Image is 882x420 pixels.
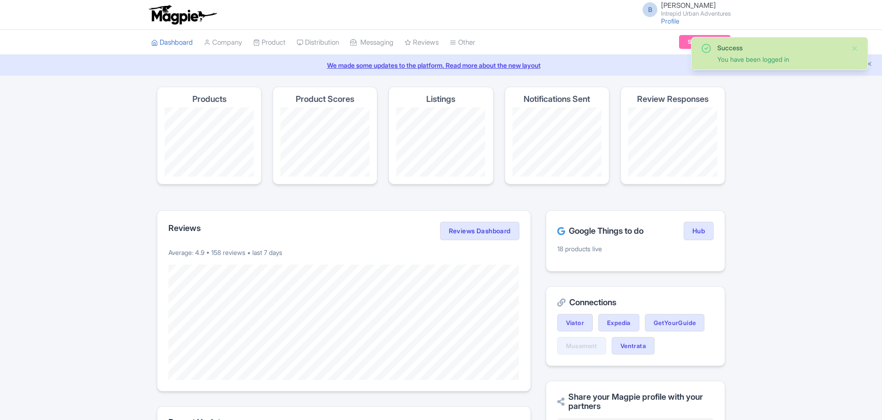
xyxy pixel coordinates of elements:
[661,17,679,25] a: Profile
[643,2,657,17] span: B
[168,224,201,233] h2: Reviews
[661,11,731,17] small: Intrepid Urban Adventures
[679,35,731,49] a: Subscription
[717,54,844,64] div: You have been logged in
[204,30,242,55] a: Company
[147,5,218,25] img: logo-ab69f6fb50320c5b225c76a69d11143b.png
[717,43,844,53] div: Success
[598,314,639,331] a: Expedia
[684,222,714,240] a: Hub
[524,95,590,104] h4: Notifications Sent
[557,226,644,236] h2: Google Things to do
[866,59,873,70] button: Close announcement
[6,60,876,70] a: We made some updates to the platform. Read more about the new layout
[350,30,393,55] a: Messaging
[661,1,716,10] span: [PERSON_NAME]
[151,30,193,55] a: Dashboard
[557,314,593,331] a: Viator
[296,95,354,104] h4: Product Scores
[645,314,705,331] a: GetYourGuide
[557,244,714,254] p: 18 products live
[557,298,714,307] h2: Connections
[297,30,339,55] a: Distribution
[637,2,731,17] a: B [PERSON_NAME] Intrepid Urban Adventures
[405,30,439,55] a: Reviews
[637,95,709,104] h4: Review Responses
[192,95,226,104] h4: Products
[426,95,455,104] h4: Listings
[253,30,286,55] a: Product
[851,43,858,54] button: Close
[440,222,519,240] a: Reviews Dashboard
[557,337,606,355] a: Musement
[450,30,475,55] a: Other
[557,392,714,411] h2: Share your Magpie profile with your partners
[612,337,655,355] a: Ventrata
[168,248,519,257] p: Average: 4.9 • 158 reviews • last 7 days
